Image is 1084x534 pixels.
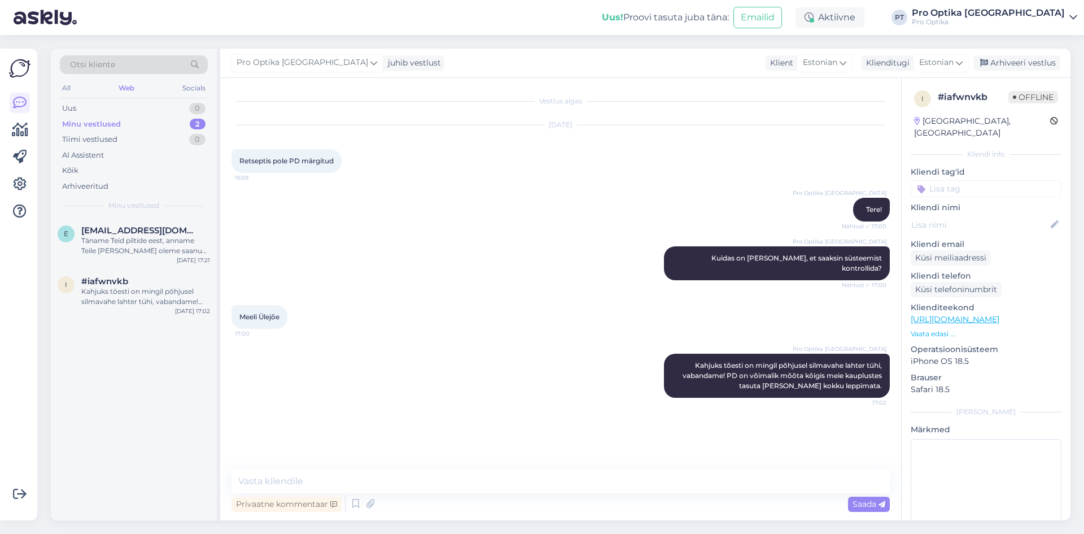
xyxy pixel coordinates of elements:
[911,166,1061,178] p: Kliendi tag'id
[189,103,206,114] div: 0
[239,157,334,165] span: Retseptis pole PD märgitud
[231,120,890,130] div: [DATE]
[383,57,441,69] div: juhib vestlust
[795,7,864,28] div: Aktiivne
[793,237,886,246] span: Pro Optika [GEOGRAPHIC_DATA]
[803,57,837,69] span: Estonian
[231,96,890,106] div: Vestlus algas
[602,12,623,23] b: Uus!
[938,90,1008,104] div: # iafwnvkb
[177,256,210,264] div: [DATE] 17:21
[911,372,1061,384] p: Brauser
[62,134,117,145] div: Tiimi vestlused
[911,355,1061,367] p: iPhone OS 18.5
[866,205,882,214] span: Tere!
[793,189,886,197] span: Pro Optika [GEOGRAPHIC_DATA]
[862,57,910,69] div: Klienditugi
[911,282,1002,297] div: Küsi telefoninumbrit
[1008,91,1058,103] span: Offline
[733,7,782,28] button: Emailid
[911,219,1048,231] input: Lisa nimi
[189,134,206,145] div: 0
[62,119,121,130] div: Minu vestlused
[175,307,210,315] div: [DATE] 17:02
[911,329,1061,339] p: Vaata edasi ...
[9,58,30,79] img: Askly Logo
[766,57,793,69] div: Klient
[62,165,78,176] div: Kõik
[911,384,1061,396] p: Safari 18.5
[81,236,210,256] div: Täname Teid piltide eest, anname Teile [PERSON_NAME] oleme saanud vastuse raami osas.
[911,238,1061,250] p: Kliendi email
[853,499,885,509] span: Saada
[683,361,884,390] span: Kahjuks tõesti on mingil põhjusel silmavahe lahter tühi, vabandame! PD on võimalik mõõta kõigis m...
[973,55,1060,71] div: Arhiveeri vestlus
[62,103,76,114] div: Uus
[919,57,954,69] span: Estonian
[81,286,210,307] div: Kahjuks tõesti on mingil põhjusel silmavahe lahter tühi, vabandame! PD on võimalik mõõta kõigis m...
[231,497,342,512] div: Privaatne kommentaar
[180,81,208,95] div: Socials
[921,94,924,103] span: i
[70,59,115,71] span: Otsi kliente
[108,201,159,211] span: Minu vestlused
[912,8,1065,18] div: Pro Optika [GEOGRAPHIC_DATA]
[912,18,1065,27] div: Pro Optika
[914,115,1050,139] div: [GEOGRAPHIC_DATA], [GEOGRAPHIC_DATA]
[911,424,1061,436] p: Märkmed
[842,222,886,231] span: Nähtud ✓ 17:00
[911,202,1061,214] p: Kliendi nimi
[235,329,277,338] span: 17:00
[602,11,729,24] div: Proovi tasuta juba täna:
[235,173,277,182] span: 16:59
[911,344,1061,355] p: Operatsioonisüsteem
[911,302,1061,314] p: Klienditeekond
[116,81,137,95] div: Web
[911,180,1061,197] input: Lisa tag
[891,10,907,25] div: PT
[190,119,206,130] div: 2
[911,149,1061,159] div: Kliendi info
[60,81,73,95] div: All
[911,250,991,266] div: Küsi meiliaadressi
[911,407,1061,417] div: [PERSON_NAME]
[65,280,67,289] span: i
[81,225,199,236] span: elikosillamaa@gmail.com
[62,181,108,192] div: Arhiveeritud
[842,281,886,289] span: Nähtud ✓ 17:00
[64,229,68,238] span: e
[239,312,279,321] span: Meeli Ülejõe
[237,57,368,69] span: Pro Optika [GEOGRAPHIC_DATA]
[911,270,1061,282] p: Kliendi telefon
[912,8,1077,27] a: Pro Optika [GEOGRAPHIC_DATA]Pro Optika
[844,398,886,407] span: 17:02
[62,150,104,161] div: AI Assistent
[793,345,886,353] span: Pro Optika [GEOGRAPHIC_DATA]
[711,254,884,272] span: Kuidas on [PERSON_NAME], et saaksin süsteemist kontrollida?
[81,276,128,286] span: #iafwnvkb
[911,314,999,324] a: [URL][DOMAIN_NAME]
